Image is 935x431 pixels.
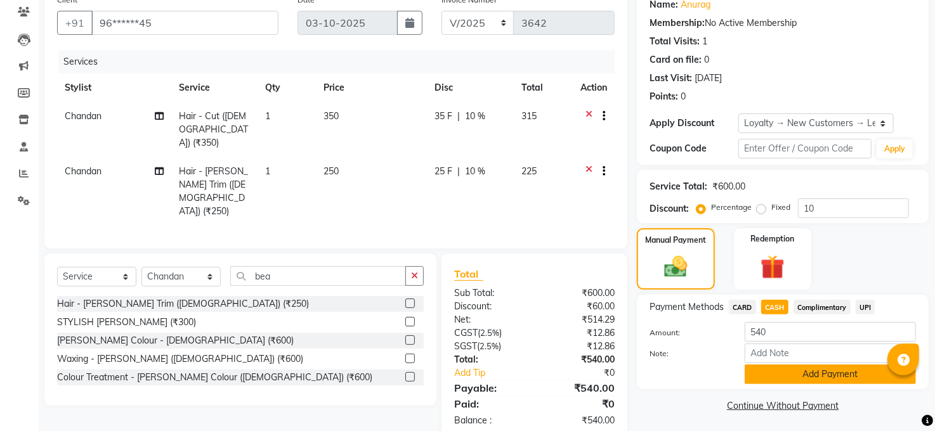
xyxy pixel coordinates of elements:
[445,380,535,396] div: Payable:
[65,165,101,177] span: Chandan
[646,235,707,246] label: Manual Payment
[738,139,872,158] input: Enter Offer / Coupon Code
[549,366,624,380] div: ₹0
[745,364,916,384] button: Add Payment
[640,327,735,338] label: Amount:
[454,340,477,352] span: SGST
[535,396,625,411] div: ₹0
[535,300,625,313] div: ₹60.00
[650,16,705,30] div: Membership:
[230,266,406,286] input: Search or Scan
[702,35,707,48] div: 1
[761,300,788,314] span: CASH
[771,202,790,213] label: Fixed
[457,110,460,123] span: |
[457,165,460,178] span: |
[657,254,695,280] img: _cash.svg
[535,313,625,326] div: ₹514.29
[695,72,722,85] div: [DATE]
[465,165,485,178] span: 10 %
[445,353,535,366] div: Total:
[650,53,702,67] div: Card on file:
[750,233,794,245] label: Redemption
[465,110,485,123] span: 10 %
[640,348,735,359] label: Note:
[445,366,549,380] a: Add Tip
[521,165,537,177] span: 225
[179,110,248,148] span: Hair - Cut ([DEMOGRAPHIC_DATA]) (₹350)
[57,316,196,329] div: STYLISH [PERSON_NAME] (₹300)
[535,326,625,340] div: ₹12.86
[454,327,478,338] span: CGST
[324,165,339,177] span: 250
[650,117,738,130] div: Apply Discount
[650,300,724,314] span: Payment Methods
[856,300,875,314] span: UPI
[745,344,916,363] input: Add Note
[266,165,271,177] span: 1
[650,142,738,155] div: Coupon Code
[171,74,258,102] th: Service
[435,165,452,178] span: 25 F
[521,110,537,122] span: 315
[650,202,689,215] div: Discount:
[427,74,514,102] th: Disc
[480,341,499,351] span: 2.5%
[266,110,271,122] span: 1
[573,74,615,102] th: Action
[58,50,624,74] div: Services
[712,180,745,193] div: ₹600.00
[535,286,625,300] div: ₹600.00
[650,16,916,30] div: No Active Membership
[91,11,278,35] input: Search by Name/Mobile/Email/Code
[57,74,171,102] th: Stylist
[57,371,372,384] div: Colour Treatment - [PERSON_NAME] Colour ([DEMOGRAPHIC_DATA]) (₹600)
[535,340,625,353] div: ₹12.86
[514,74,573,102] th: Total
[480,328,499,338] span: 2.5%
[445,313,535,326] div: Net:
[258,74,316,102] th: Qty
[877,139,913,158] button: Apply
[650,180,707,193] div: Service Total:
[316,74,428,102] th: Price
[445,326,535,340] div: ( )
[753,252,792,282] img: _gift.svg
[650,90,678,103] div: Points:
[445,340,535,353] div: ( )
[435,110,452,123] span: 35 F
[57,11,93,35] button: +91
[65,110,101,122] span: Chandan
[639,399,926,413] a: Continue Without Payment
[650,35,700,48] div: Total Visits:
[57,352,303,366] div: Waxing - [PERSON_NAME] ([DEMOGRAPHIC_DATA]) (₹600)
[57,297,309,311] div: Hair - [PERSON_NAME] Trim ([DEMOGRAPHIC_DATA]) (₹250)
[535,380,625,396] div: ₹540.00
[794,300,851,314] span: Complimentary
[535,414,625,427] div: ₹540.00
[445,300,535,313] div: Discount:
[445,396,535,411] div: Paid:
[535,353,625,366] div: ₹540.00
[704,53,709,67] div: 0
[650,72,692,85] div: Last Visit:
[179,165,248,217] span: Hair - [PERSON_NAME] Trim ([DEMOGRAPHIC_DATA]) (₹250)
[745,322,916,342] input: Amount
[454,267,483,281] span: Total
[57,334,294,347] div: [PERSON_NAME] Colour - [DEMOGRAPHIC_DATA] (₹600)
[681,90,686,103] div: 0
[324,110,339,122] span: 350
[445,414,535,427] div: Balance :
[445,286,535,300] div: Sub Total:
[729,300,756,314] span: CARD
[711,202,752,213] label: Percentage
